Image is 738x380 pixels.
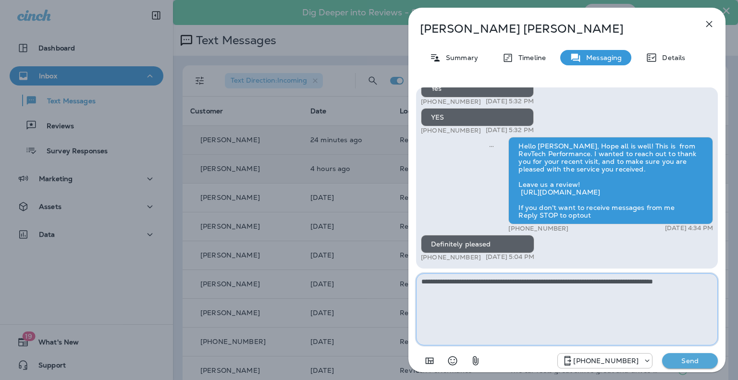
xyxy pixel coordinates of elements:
p: [PHONE_NUMBER] [421,253,481,261]
p: Messaging [581,54,622,61]
button: Select an emoji [443,351,462,370]
div: Definitely pleased [421,235,534,253]
div: Hello [PERSON_NAME], Hope all is well! This is from RevTech Performance. I wanted to reach out to... [508,137,713,224]
div: Yes [421,79,534,98]
span: Sent [489,141,494,150]
div: +1 (571) 520-7309 [558,355,652,367]
p: [DATE] 5:04 PM [486,253,534,261]
p: [DATE] 5:32 PM [486,98,534,105]
p: [PHONE_NUMBER] [421,98,481,106]
p: Timeline [514,54,546,61]
p: Summary [441,54,478,61]
p: [PHONE_NUMBER] [421,126,481,135]
p: [DATE] 5:32 PM [486,126,534,134]
p: [PHONE_NUMBER] [508,224,568,233]
button: Add in a premade template [420,351,439,370]
button: Send [662,353,718,368]
p: Send [670,356,710,365]
p: [PERSON_NAME] [PERSON_NAME] [420,22,682,36]
div: YES [421,108,534,126]
p: [DATE] 4:34 PM [665,224,713,232]
p: [PHONE_NUMBER] [573,357,639,365]
p: Details [657,54,685,61]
